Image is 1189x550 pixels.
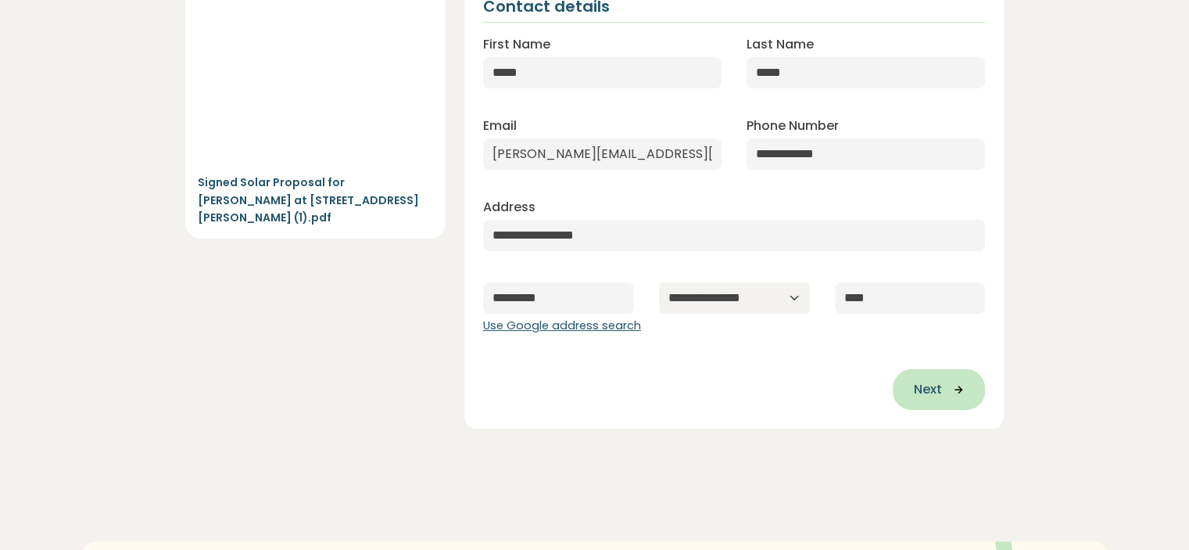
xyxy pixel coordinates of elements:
[483,35,550,54] label: First Name
[483,198,535,217] label: Address
[483,138,722,170] input: Enter email
[913,380,941,399] span: Next
[747,117,839,135] label: Phone Number
[747,35,814,54] label: Last Name
[483,318,641,335] button: Use Google address search
[893,369,985,410] button: Next
[198,174,433,226] p: Signed Solar Proposal for [PERSON_NAME] at [STREET_ADDRESS][PERSON_NAME] (1).pdf
[483,117,517,135] label: Email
